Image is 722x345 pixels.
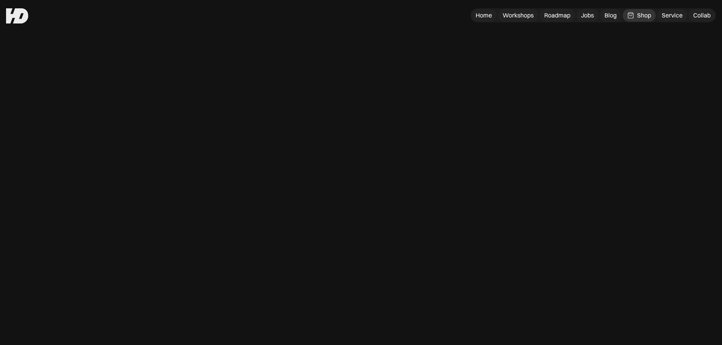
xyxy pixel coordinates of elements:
div: Jobs [581,11,594,19]
a: Workshops [498,9,538,22]
div: Roadmap [544,11,570,19]
div: Collab [693,11,711,19]
div: Blog [605,11,617,19]
a: Roadmap [540,9,575,22]
div: Shop [637,11,651,19]
a: Shop [623,9,656,22]
div: Home [476,11,492,19]
a: Home [471,9,496,22]
div: Service [662,11,683,19]
a: Service [657,9,687,22]
a: Jobs [576,9,598,22]
div: Workshops [503,11,534,19]
a: Collab [689,9,715,22]
a: Blog [600,9,621,22]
